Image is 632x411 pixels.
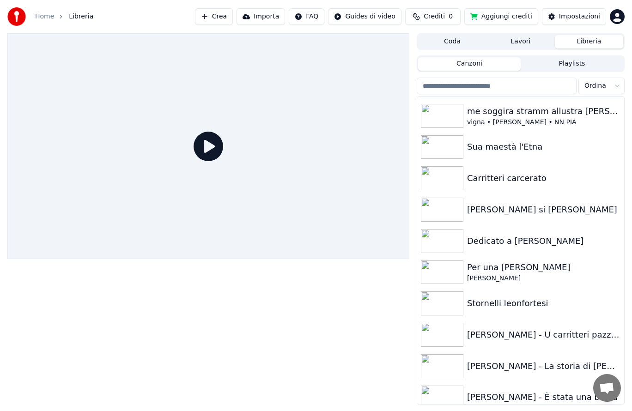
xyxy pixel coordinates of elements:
[7,7,26,26] img: youka
[405,8,461,25] button: Crediti0
[559,12,600,21] div: Impostazioni
[418,57,521,71] button: Canzoni
[464,8,538,25] button: Aggiungi crediti
[593,374,621,402] a: Aprire la chat
[486,35,555,48] button: Lavori
[69,12,93,21] span: Libreria
[418,35,486,48] button: Coda
[467,360,620,373] div: [PERSON_NAME] - La storia di [PERSON_NAME]
[467,391,620,404] div: [PERSON_NAME] - È stata una bugia
[35,12,93,21] nav: breadcrumb
[195,8,233,25] button: Crea
[542,8,606,25] button: Impostazioni
[467,261,620,274] div: Per una [PERSON_NAME]
[237,8,285,25] button: Importa
[467,328,620,341] div: [PERSON_NAME] - U carritteri pazzu d'amuri
[467,105,620,118] div: me soggira stramm allustra [PERSON_NAME]
[467,274,620,283] div: [PERSON_NAME]
[521,57,623,71] button: Playlists
[555,35,623,48] button: Libreria
[467,297,620,310] div: Stornelli leonfortesi
[289,8,324,25] button: FAQ
[467,203,620,216] div: [PERSON_NAME] si [PERSON_NAME]
[424,12,445,21] span: Crediti
[467,118,620,127] div: vigna • [PERSON_NAME] • NN PIA
[35,12,54,21] a: Home
[467,140,620,153] div: Sua maestà l'Etna
[467,235,620,248] div: Dedicato a [PERSON_NAME]
[449,12,453,21] span: 0
[467,172,620,185] div: Carritteri carcerato
[328,8,401,25] button: Guides di video
[584,81,606,91] span: Ordina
